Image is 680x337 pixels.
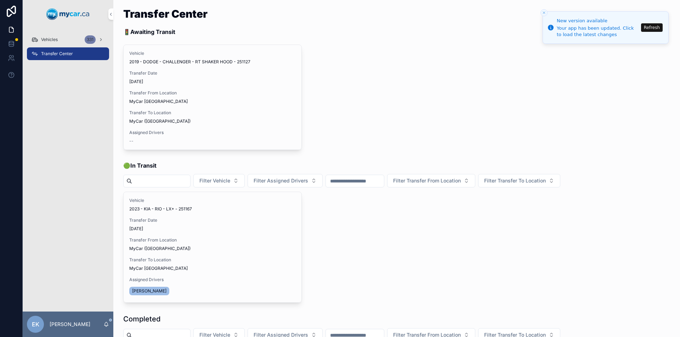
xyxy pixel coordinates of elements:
[478,174,560,187] button: Select Button
[41,37,58,42] span: Vehicles
[123,45,302,150] a: Vehicle2019 - DODGE - CHALLENGER - RT SHAKER HOOD - 251127Transfer Date[DATE]Transfer From Locati...
[123,192,302,303] a: Vehicle2023 - KIA - RIO - LX+ - 251167Transfer Date[DATE]Transfer From LocationMyCar ([GEOGRAPHIC...
[27,47,109,60] a: Transfer Center
[129,138,134,144] span: --
[129,277,296,283] span: Assigned Drivers
[129,257,296,263] span: Transfer To Location
[23,28,113,69] div: scrollable content
[129,59,250,65] span: 2019 - DODGE - CHALLENGER - RT SHAKER HOOD - 251127
[123,161,157,170] span: 🟢
[129,246,191,251] span: MyCar ([GEOGRAPHIC_DATA])
[129,206,192,212] span: 2023 - KIA - RIO - LX+ - 251167
[129,226,296,232] span: [DATE]
[50,321,90,328] p: [PERSON_NAME]
[129,266,188,271] span: MyCar [GEOGRAPHIC_DATA]
[248,174,323,187] button: Select Button
[129,70,296,76] span: Transfer Date
[129,51,296,56] span: Vehicle
[484,177,546,184] span: Filter Transfer To Location
[129,130,296,135] span: Assigned Drivers
[193,174,245,187] button: Select Button
[32,320,39,329] span: EK
[641,23,663,32] button: Refresh
[129,99,188,104] span: MyCar [GEOGRAPHIC_DATA]
[540,9,548,16] button: Close toast
[132,288,166,294] span: [PERSON_NAME]
[85,35,96,44] div: 331
[129,118,191,124] span: MyCar ([GEOGRAPHIC_DATA])
[129,237,296,243] span: Transfer From Location
[27,33,109,46] a: Vehicles331
[129,110,296,116] span: Transfer To Location
[123,314,160,324] h1: Completed
[129,90,296,96] span: Transfer From Location
[130,28,175,35] strong: Awaiting Transit
[129,79,296,85] span: [DATE]
[123,28,208,36] p: 🚦
[130,162,157,169] strong: In Transit
[123,8,208,19] h1: Transfer Center
[387,174,475,187] button: Select Button
[129,217,296,223] span: Transfer Date
[46,8,90,20] img: App logo
[129,198,296,203] span: Vehicle
[393,177,461,184] span: Filter Transfer From Location
[254,177,308,184] span: Filter Assigned Drivers
[557,25,639,38] div: Your app has been updated. Click to load the latest changes
[41,51,73,57] span: Transfer Center
[199,177,230,184] span: Filter Vehicle
[557,17,639,24] div: New version available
